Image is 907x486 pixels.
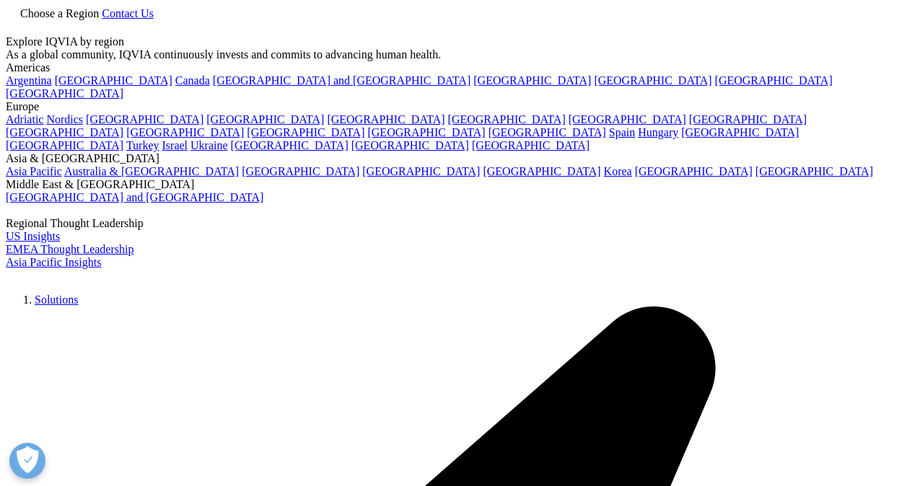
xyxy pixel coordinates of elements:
a: [GEOGRAPHIC_DATA] [6,126,123,138]
a: [GEOGRAPHIC_DATA] [715,74,833,87]
div: Middle East & [GEOGRAPHIC_DATA] [6,178,901,191]
a: Australia & [GEOGRAPHIC_DATA] [64,165,239,177]
a: [GEOGRAPHIC_DATA] and [GEOGRAPHIC_DATA] [213,74,470,87]
div: Europe [6,100,901,113]
a: Hungary [638,126,678,138]
a: Israel [162,139,188,151]
a: Adriatic [6,113,43,125]
a: [GEOGRAPHIC_DATA] [473,74,591,87]
a: Argentina [6,74,52,87]
a: [GEOGRAPHIC_DATA] [351,139,469,151]
a: [GEOGRAPHIC_DATA] [327,113,444,125]
a: Nordics [46,113,83,125]
a: Canada [175,74,210,87]
a: Ukraine [190,139,228,151]
a: [GEOGRAPHIC_DATA] [231,139,349,151]
a: [GEOGRAPHIC_DATA] [362,165,480,177]
a: [GEOGRAPHIC_DATA] [6,87,123,100]
a: Korea [604,165,632,177]
a: [GEOGRAPHIC_DATA] [635,165,753,177]
a: [GEOGRAPHIC_DATA] [488,126,606,138]
a: [GEOGRAPHIC_DATA] [472,139,590,151]
a: [GEOGRAPHIC_DATA] [242,165,359,177]
a: Asia Pacific Insights [6,256,101,268]
a: Contact Us [102,7,154,19]
a: EMEA Thought Leadership [6,243,133,255]
span: Choose a Region [20,7,99,19]
div: Americas [6,61,901,74]
a: [GEOGRAPHIC_DATA] [55,74,172,87]
a: [GEOGRAPHIC_DATA] [6,139,123,151]
div: Asia & [GEOGRAPHIC_DATA] [6,152,901,165]
a: Solutions [35,293,78,306]
a: [GEOGRAPHIC_DATA] [594,74,711,87]
a: [GEOGRAPHIC_DATA] [483,165,600,177]
a: [GEOGRAPHIC_DATA] [367,126,485,138]
a: [GEOGRAPHIC_DATA] [681,126,799,138]
a: [GEOGRAPHIC_DATA] and [GEOGRAPHIC_DATA] [6,191,263,203]
a: [GEOGRAPHIC_DATA] [247,126,364,138]
a: [GEOGRAPHIC_DATA] [206,113,324,125]
a: [GEOGRAPHIC_DATA] [755,165,873,177]
a: [GEOGRAPHIC_DATA] [126,126,244,138]
a: Turkey [126,139,159,151]
div: Explore IQVIA by region [6,35,901,48]
a: [GEOGRAPHIC_DATA] [448,113,566,125]
a: US Insights [6,230,60,242]
a: Spain [609,126,635,138]
a: [GEOGRAPHIC_DATA] [86,113,203,125]
a: [GEOGRAPHIC_DATA] [689,113,807,125]
button: Open Preferences [9,443,45,479]
div: As a global community, IQVIA continuously invests and commits to advancing human health. [6,48,901,61]
div: Regional Thought Leadership [6,217,901,230]
a: [GEOGRAPHIC_DATA] [569,113,686,125]
a: Asia Pacific [6,165,62,177]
